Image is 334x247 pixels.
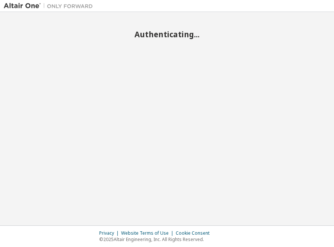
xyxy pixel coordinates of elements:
p: © 2025 Altair Engineering, Inc. All Rights Reserved. [99,236,214,243]
h2: Authenticating... [4,29,330,39]
img: Altair One [4,2,97,10]
div: Cookie Consent [176,230,214,236]
div: Privacy [99,230,121,236]
div: Website Terms of Use [121,230,176,236]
